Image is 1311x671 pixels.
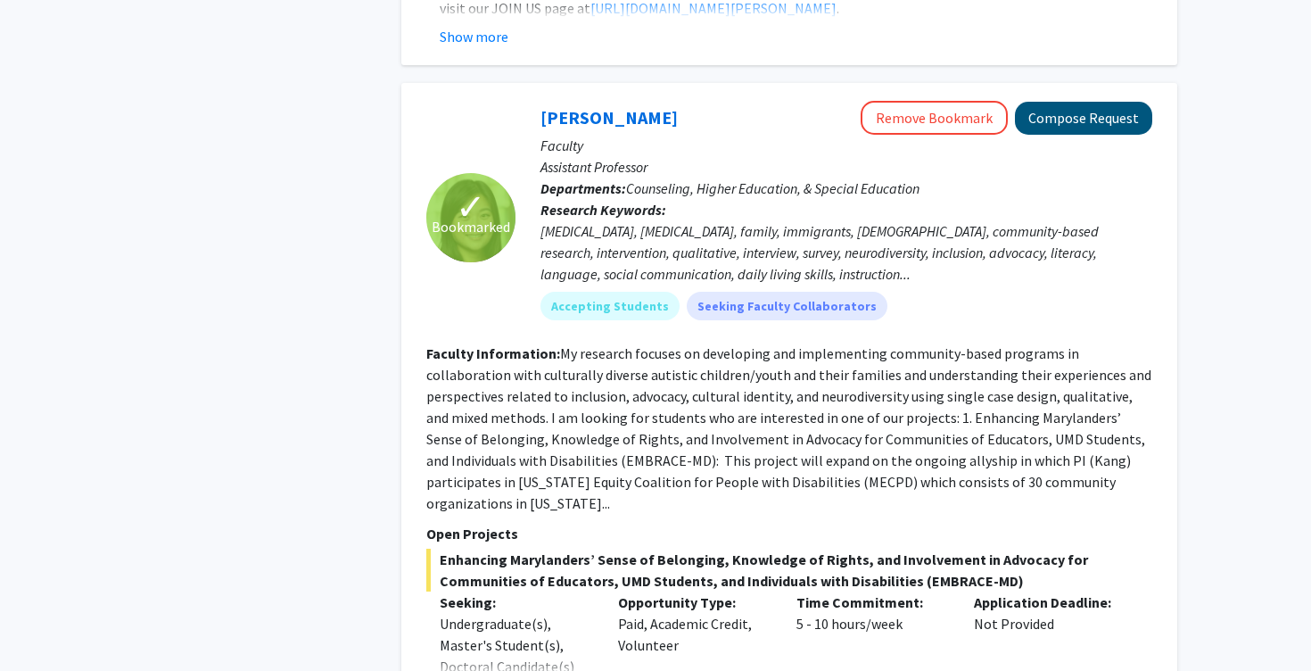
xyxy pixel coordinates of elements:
p: Application Deadline: [974,592,1125,613]
iframe: Chat [13,591,76,658]
mat-chip: Seeking Faculty Collaborators [687,292,887,320]
button: Remove Bookmark [861,101,1008,135]
p: Open Projects [426,523,1152,544]
a: [PERSON_NAME] [540,106,678,128]
p: Opportunity Type: [618,592,770,613]
button: Compose Request to Veronica Kang [1015,102,1152,135]
span: Counseling, Higher Education, & Special Education [626,179,919,197]
span: Enhancing Marylanders’ Sense of Belonging, Knowledge of Rights, and Involvement in Advocacy for C... [426,549,1152,592]
button: Show more [440,26,508,47]
div: [MEDICAL_DATA], [MEDICAL_DATA], family, immigrants, [DEMOGRAPHIC_DATA], community-based research,... [540,220,1152,285]
span: ✓ [456,198,486,216]
p: Seeking: [440,592,591,613]
span: Bookmarked [432,216,510,237]
mat-chip: Accepting Students [540,292,680,320]
b: Faculty Information: [426,344,560,362]
b: Departments: [540,179,626,197]
p: Faculty [540,135,1152,156]
b: Research Keywords: [540,201,666,219]
fg-read-more: My research focuses on developing and implementing community-based programs in collaboration with... [426,344,1151,512]
p: Assistant Professor [540,156,1152,178]
p: Time Commitment: [796,592,948,613]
